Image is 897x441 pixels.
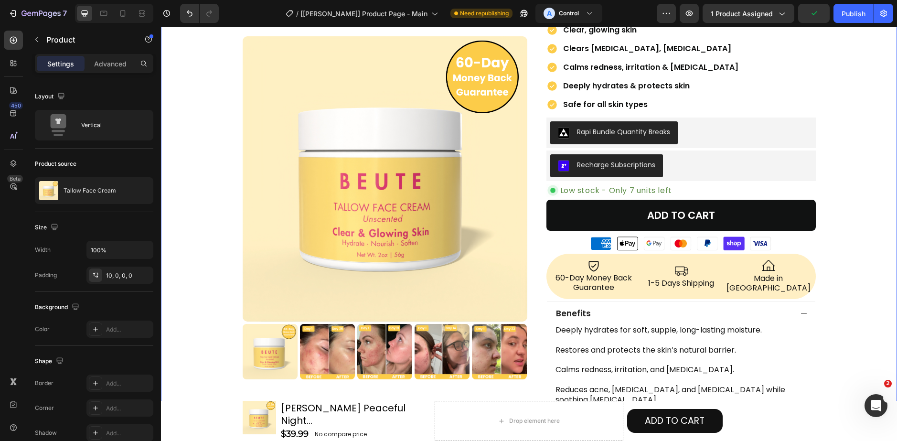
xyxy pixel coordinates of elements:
[106,429,151,438] div: Add...
[64,187,116,194] p: Tallow Face Cream
[35,355,65,368] div: Shape
[94,59,127,69] p: Advanced
[385,157,398,170] img: gempages_577211243379556902-1c5de3ad-e60a-46d3-8a64-9f23552ef830.gif
[106,325,151,334] div: Add...
[402,16,577,28] p: Clears [MEDICAL_DATA], [MEDICAL_DATA]
[402,35,577,46] p: Calms redness, irritation & [MEDICAL_DATA]
[389,95,517,118] button: Rapi Bundle Quantity Breaks
[884,380,892,387] span: 2
[397,100,408,112] img: CJjMu9e-54QDEAE=.png
[35,221,60,234] div: Size
[833,4,874,23] button: Publish
[9,102,23,109] div: 450
[426,208,614,226] img: gempages_554878730804134722-5bd97fec-7e9f-490f-933b-6ac5ec858c85.png
[39,181,58,200] img: product feature img
[547,9,552,18] p: A
[865,394,887,417] iframe: Intercom live chat
[842,9,865,19] div: Publish
[348,390,399,398] div: Drop element here
[395,299,650,309] p: Deeply hydrates for soft, supple, long-lasting moisture.
[154,405,257,410] p: No compare price
[385,173,655,204] button: ADD TO CART
[703,4,794,23] button: 1 product assigned
[180,4,219,23] div: Undo/Redo
[559,9,579,18] h3: Control
[63,8,67,19] p: 7
[4,4,71,23] button: 7
[296,9,299,19] span: /
[535,4,602,23] button: AControl
[35,246,51,254] div: Width
[395,319,650,329] p: Restores and protects the skin’s natural barrier.
[35,404,54,412] div: Corner
[466,382,562,406] button: ADD TO CART
[487,252,553,262] p: 1-5 Days Shipping
[562,247,653,267] p: Made in [GEOGRAPHIC_DATA]
[35,429,57,437] div: Shadow
[460,9,509,18] span: Need republishing
[395,338,650,348] p: Calms redness, irritation, and [MEDICAL_DATA].
[300,9,427,19] span: [[PERSON_NAME]] Product Page - Main
[106,404,151,413] div: Add...
[399,158,511,170] p: Low stock - Only 7 units left
[389,128,502,151] button: Recharge Subscriptions
[46,34,128,45] p: Product
[484,386,544,402] div: ADD TO CART
[395,358,650,378] p: Reduces acne, [MEDICAL_DATA], and [MEDICAL_DATA] while soothing [MEDICAL_DATA].
[35,301,81,314] div: Background
[7,175,23,183] div: Beta
[486,182,554,195] div: ADD TO CART
[402,54,577,65] p: Deeply hydrates & protects skin
[106,271,151,280] div: 10, 0, 0, 0
[395,281,430,292] p: Benefits
[81,114,139,136] div: Vertical
[35,325,50,333] div: Color
[402,72,577,84] p: Safe for all skin types
[47,59,74,69] p: Settings
[35,90,67,103] div: Layout
[387,247,478,267] p: 60-Day Money Back Guarantee
[35,160,76,168] div: Product source
[711,9,773,19] span: 1 product assigned
[106,379,151,388] div: Add...
[416,133,494,143] div: Recharge Subscriptions
[119,374,270,401] h2: [PERSON_NAME] Peaceful Night...
[35,271,57,280] div: Padding
[35,379,53,387] div: Border
[119,401,156,414] div: $39.99
[416,100,509,110] div: Rapi Bundle Quantity Breaks
[87,241,153,258] input: Auto
[161,27,897,441] iframe: Design area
